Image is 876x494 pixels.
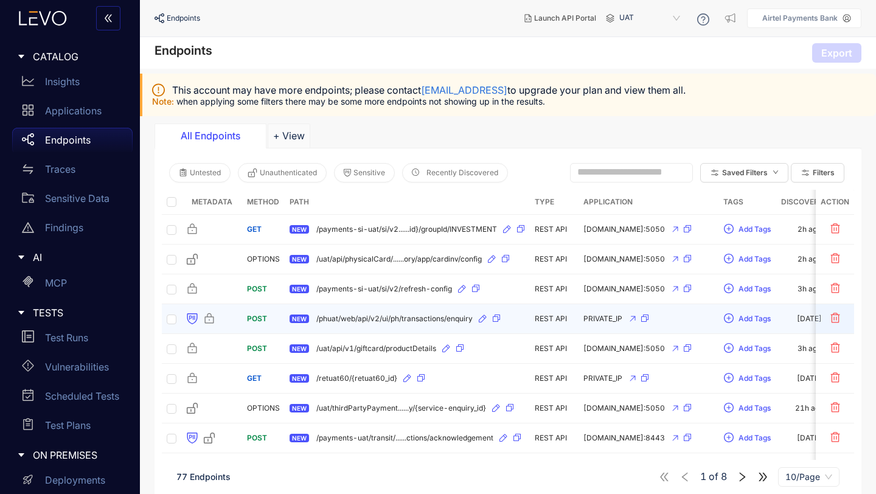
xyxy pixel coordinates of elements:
[579,190,718,215] th: Application
[7,44,133,69] div: CATALOG
[238,163,327,183] button: Unauthenticated
[583,225,665,234] span: [DOMAIN_NAME]:5050
[535,315,574,323] div: REST API
[285,190,530,215] th: Path
[724,373,734,384] span: plus-circle
[535,285,574,293] div: REST API
[45,277,67,288] p: MCP
[739,225,771,234] span: Add Tags
[12,128,133,157] a: Endpoints
[12,157,133,186] a: Traces
[723,309,771,329] button: plus-circleAdd Tags
[12,69,133,99] a: Insights
[45,361,109,372] p: Vulnerabilities
[12,325,133,355] a: Test Runs
[260,169,317,177] span: Unauthenticated
[724,403,734,414] span: plus-circle
[583,404,665,412] span: [DOMAIN_NAME]:5050
[181,190,242,215] th: Metadata
[724,254,734,265] span: plus-circle
[724,284,734,294] span: plus-circle
[798,255,821,263] div: 2h ago
[247,344,267,353] span: POST
[33,307,123,318] span: TESTS
[797,374,822,383] div: [DATE]
[155,43,212,58] h4: Endpoints
[718,190,776,215] th: Tags
[402,163,508,183] button: clock-circleRecently Discovered
[22,221,34,234] span: warning
[45,76,80,87] p: Insights
[152,96,176,106] span: Note:
[530,190,579,215] th: Type
[583,434,665,442] span: [DOMAIN_NAME]:8443
[247,314,267,323] span: POST
[700,471,727,482] span: of
[12,186,133,215] a: Sensitive Data
[247,403,280,412] span: OPTIONS
[334,163,395,183] button: Sensitive
[583,344,665,353] span: [DOMAIN_NAME]:5050
[45,105,102,116] p: Applications
[17,253,26,262] span: caret-right
[739,255,771,263] span: Add Tags
[17,451,26,459] span: caret-right
[583,374,622,383] span: PRIVATE_IP
[7,245,133,270] div: AI
[316,404,486,412] span: /uat/thirdPartyPayment......y/{service-enquiry_id}
[45,134,91,145] p: Endpoints
[22,163,34,175] span: swap
[724,433,734,444] span: plus-circle
[723,458,771,478] button: plus-circleAdd Tags
[33,252,123,263] span: AI
[33,51,123,62] span: CATALOG
[739,374,771,383] span: Add Tags
[7,300,133,325] div: TESTS
[247,374,262,383] span: GET
[535,344,574,353] div: REST API
[290,374,309,383] span: NEW
[723,369,771,388] button: plus-circleAdd Tags
[190,169,221,177] span: Untested
[798,344,821,353] div: 3h ago
[316,434,493,442] span: /payments-uat/transit/......ctions/acknowledgement
[723,339,771,358] button: plus-circleAdd Tags
[45,164,75,175] p: Traces
[45,222,83,233] p: Findings
[268,123,310,148] button: Add tab
[12,355,133,384] a: Vulnerabilities
[45,193,109,204] p: Sensitive Data
[723,428,771,448] button: plus-circleAdd Tags
[535,255,574,263] div: REST API
[721,471,727,482] span: 8
[797,434,822,442] div: [DATE]
[45,332,88,343] p: Test Runs
[290,404,309,412] span: NEW
[412,169,419,177] span: clock-circle
[17,52,26,61] span: caret-right
[757,471,768,482] span: double-right
[535,434,574,442] div: REST API
[739,315,771,323] span: Add Tags
[583,255,665,263] span: [DOMAIN_NAME]:5050
[534,14,596,23] span: Launch API Portal
[33,450,123,461] span: ON PREMISES
[813,169,835,177] span: Filters
[12,99,133,128] a: Applications
[172,85,686,96] span: This account may have more endpoints; please contact to upgrade your plan and view them all.
[247,284,267,293] span: POST
[45,391,119,402] p: Scheduled Tests
[12,384,133,413] a: Scheduled Tests
[700,471,706,482] span: 1
[724,224,734,235] span: plus-circle
[773,169,779,176] span: down
[583,285,665,293] span: [DOMAIN_NAME]:5050
[152,97,866,106] p: when applying some filters there may be some more endpoints not showing up in the results.
[167,14,200,23] span: Endpoints
[776,190,843,215] th: Discovered
[723,249,771,269] button: plus-circleAdd Tags
[96,6,120,30] button: double-left
[12,271,133,300] a: MCP
[45,420,91,431] p: Test Plans
[795,404,824,412] div: 21h ago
